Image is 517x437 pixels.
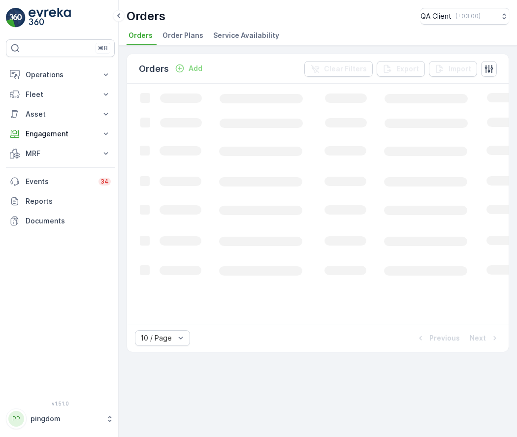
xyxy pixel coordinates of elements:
[26,90,95,99] p: Fleet
[26,149,95,158] p: MRF
[6,124,115,144] button: Engagement
[189,63,202,73] p: Add
[171,62,206,74] button: Add
[455,12,481,20] p: ( +03:00 )
[26,129,95,139] p: Engagement
[26,109,95,119] p: Asset
[26,216,111,226] p: Documents
[6,408,115,429] button: PPpingdom
[8,411,24,427] div: PP
[6,85,115,104] button: Fleet
[6,211,115,231] a: Documents
[6,144,115,163] button: MRF
[415,332,461,344] button: Previous
[420,11,452,21] p: QA Client
[129,31,153,40] span: Orders
[324,64,367,74] p: Clear Filters
[26,177,93,187] p: Events
[6,401,115,406] span: v 1.51.0
[100,178,109,186] p: 34
[6,65,115,85] button: Operations
[26,196,111,206] p: Reports
[377,61,425,77] button: Export
[29,8,71,28] img: logo_light-DOdMpM7g.png
[469,332,501,344] button: Next
[6,172,115,191] a: Events34
[449,64,471,74] p: Import
[26,70,95,80] p: Operations
[6,191,115,211] a: Reports
[6,8,26,28] img: logo
[429,61,477,77] button: Import
[6,104,115,124] button: Asset
[304,61,373,77] button: Clear Filters
[396,64,419,74] p: Export
[98,44,108,52] p: ⌘B
[31,414,101,424] p: pingdom
[429,333,460,343] p: Previous
[139,62,169,76] p: Orders
[420,8,509,25] button: QA Client(+03:00)
[127,8,165,24] p: Orders
[213,31,279,40] span: Service Availability
[470,333,486,343] p: Next
[162,31,203,40] span: Order Plans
